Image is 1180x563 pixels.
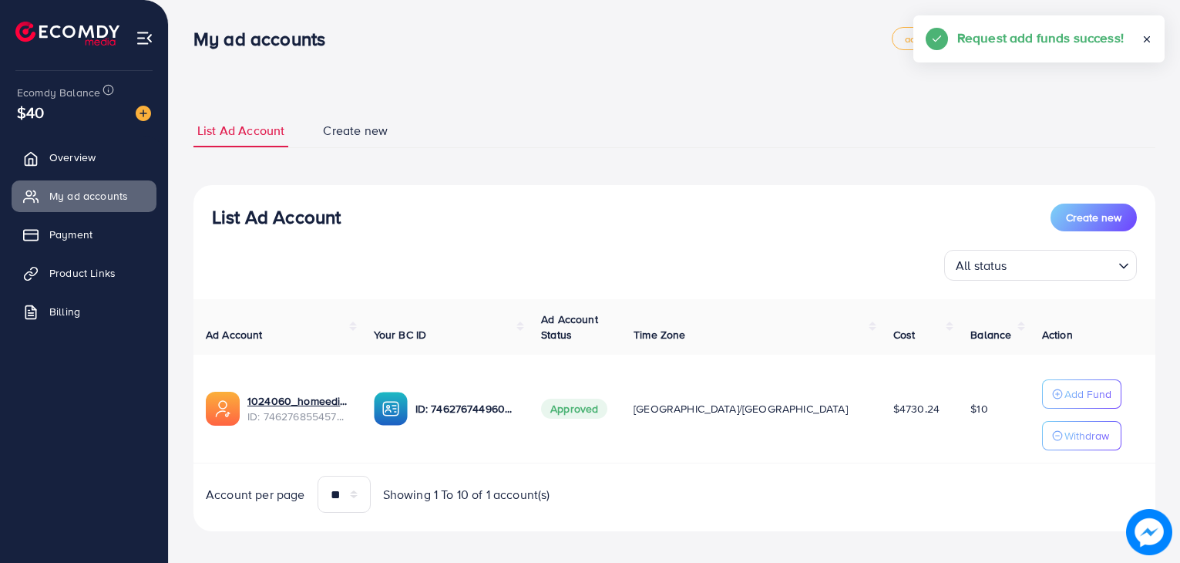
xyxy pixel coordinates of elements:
[206,392,240,426] img: ic-ads-acc.e4c84228.svg
[247,393,349,409] a: 1024060_homeedit7_1737561213516
[415,399,517,418] p: ID: 7462767449604177937
[374,327,427,342] span: Your BC ID
[17,85,100,100] span: Ecomdy Balance
[1042,379,1121,409] button: Add Fund
[49,227,92,242] span: Payment
[970,327,1011,342] span: Balance
[247,409,349,424] span: ID: 7462768554572742672
[1042,327,1073,342] span: Action
[49,188,128,204] span: My ad accounts
[49,265,116,281] span: Product Links
[892,27,1021,50] a: adreach_new_package
[1064,426,1109,445] p: Withdraw
[944,250,1137,281] div: Search for option
[17,101,44,123] span: $40
[49,150,96,165] span: Overview
[383,486,550,504] span: Showing 1 To 10 of 1 account(s)
[957,28,1124,48] h5: Request add funds success!
[970,401,987,416] span: $10
[541,399,607,419] span: Approved
[212,206,341,228] h3: List Ad Account
[12,219,156,250] a: Payment
[197,122,284,140] span: List Ad Account
[136,29,153,47] img: menu
[49,304,80,319] span: Billing
[541,312,598,342] span: Ad Account Status
[12,142,156,173] a: Overview
[1012,251,1112,277] input: Search for option
[953,255,1010,277] span: All status
[12,296,156,327] a: Billing
[323,122,388,140] span: Create new
[893,401,940,416] span: $4730.24
[905,34,1008,44] span: adreach_new_package
[193,28,338,50] h3: My ad accounts
[1064,385,1111,403] p: Add Fund
[1127,510,1171,554] img: image
[374,392,408,426] img: ic-ba-acc.ded83a64.svg
[206,486,305,504] span: Account per page
[12,180,156,211] a: My ad accounts
[1051,204,1137,231] button: Create new
[15,22,119,46] img: logo
[136,106,151,121] img: image
[893,327,916,342] span: Cost
[247,393,349,425] div: <span class='underline'>1024060_homeedit7_1737561213516</span></br>7462768554572742672
[634,401,848,416] span: [GEOGRAPHIC_DATA]/[GEOGRAPHIC_DATA]
[12,258,156,288] a: Product Links
[1042,421,1121,450] button: Withdraw
[206,327,263,342] span: Ad Account
[634,327,685,342] span: Time Zone
[1066,210,1121,225] span: Create new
